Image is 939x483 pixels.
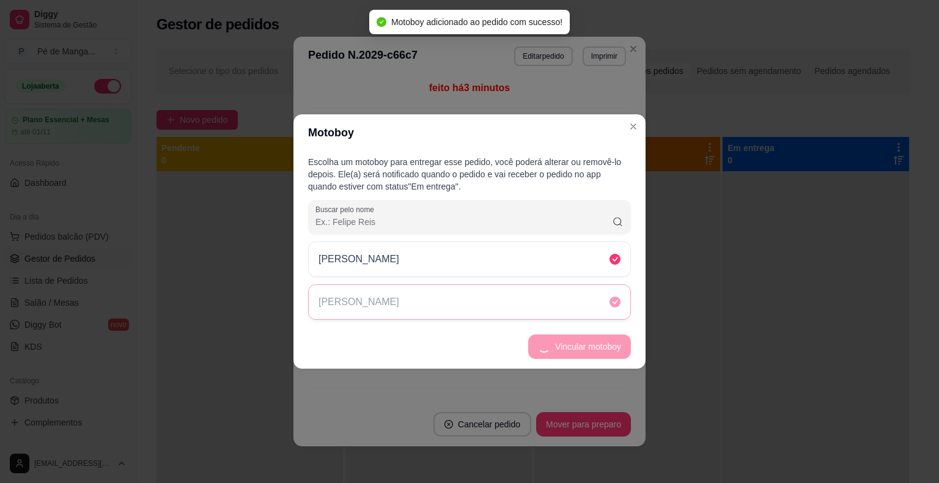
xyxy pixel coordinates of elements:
p: Escolha um motoboy para entregar esse pedido, você poderá alterar ou removê-lo depois. Ele(a) ser... [308,156,631,193]
label: Buscar pelo nome [315,204,378,215]
header: Motoboy [293,114,646,151]
span: Motoboy adicionado ao pedido com sucesso! [391,17,562,27]
button: Close [624,117,643,136]
input: Buscar pelo nome [315,216,612,228]
p: [PERSON_NAME] [319,295,399,309]
span: check-circle [377,17,386,27]
p: [PERSON_NAME] [319,252,399,267]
